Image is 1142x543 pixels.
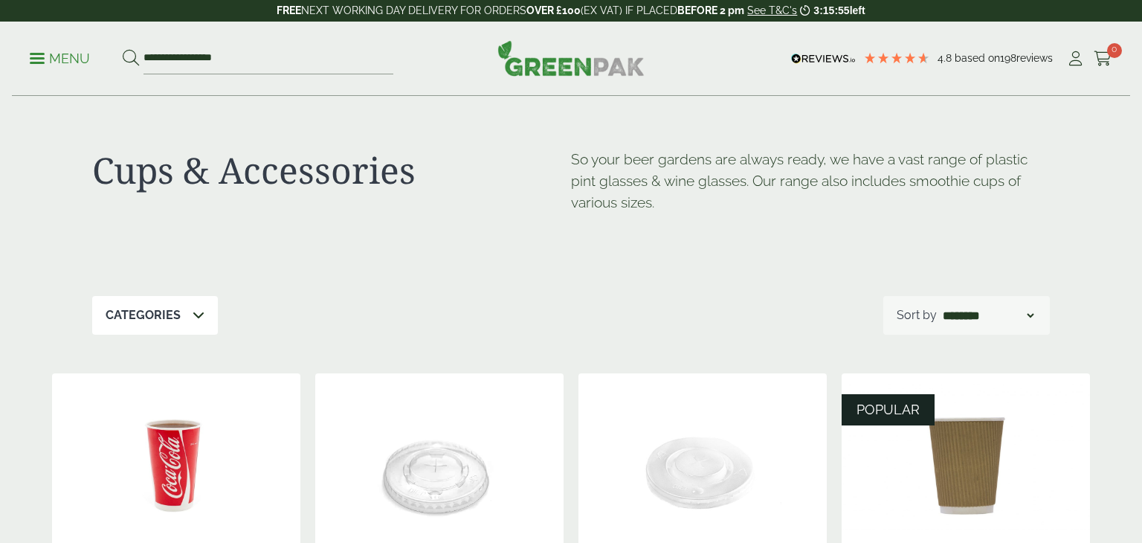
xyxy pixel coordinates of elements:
p: Categories [106,306,181,324]
p: Menu [30,50,90,68]
p: So your beer gardens are always ready, we have a vast range of plastic pint glasses & wine glasse... [571,149,1050,213]
span: POPULAR [856,402,920,417]
a: See T&C's [747,4,797,16]
i: My Account [1066,51,1085,66]
img: REVIEWS.io [791,54,856,64]
h1: Cups & Accessories [92,149,571,192]
span: 0 [1107,43,1122,58]
span: 4.8 [938,52,955,64]
p: Sort by [897,306,937,324]
a: 0 [1094,48,1112,70]
select: Shop order [940,306,1036,324]
img: GreenPak Supplies [497,40,645,76]
span: 3:15:55 [813,4,849,16]
span: Based on [955,52,1000,64]
strong: FREE [277,4,301,16]
strong: BEFORE 2 pm [677,4,744,16]
span: reviews [1016,52,1053,64]
a: Menu [30,50,90,65]
strong: OVER £100 [526,4,581,16]
div: 4.79 Stars [863,51,930,65]
span: left [850,4,865,16]
span: 198 [1000,52,1016,64]
i: Cart [1094,51,1112,66]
